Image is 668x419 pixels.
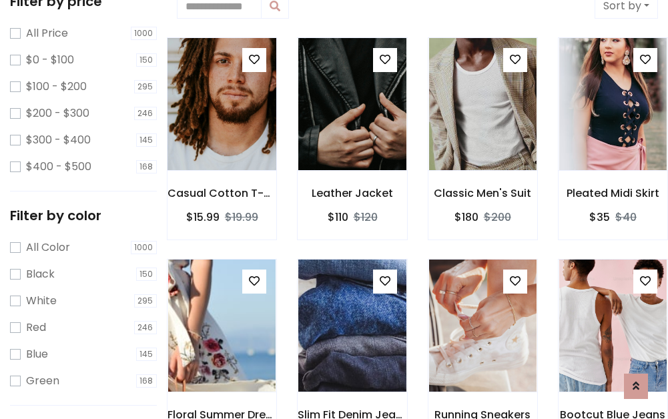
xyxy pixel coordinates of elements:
[168,187,276,199] h6: Casual Cotton T-Shirt
[484,209,511,225] del: $200
[454,211,478,224] h6: $180
[134,294,157,308] span: 295
[26,293,57,309] label: White
[328,211,348,224] h6: $110
[26,240,70,256] label: All Color
[186,211,220,224] h6: $15.99
[298,187,406,199] h6: Leather Jacket
[615,209,637,225] del: $40
[136,268,157,281] span: 150
[26,52,74,68] label: $0 - $100
[559,187,667,199] h6: Pleated Midi Skirt
[131,241,157,254] span: 1000
[26,79,87,95] label: $100 - $200
[26,132,91,148] label: $300 - $400
[354,209,378,225] del: $120
[136,374,157,388] span: 168
[26,105,89,121] label: $200 - $300
[136,53,157,67] span: 150
[225,209,258,225] del: $19.99
[136,348,157,361] span: 145
[134,80,157,93] span: 295
[26,159,91,175] label: $400 - $500
[26,266,55,282] label: Black
[136,133,157,147] span: 145
[26,320,46,336] label: Red
[131,27,157,40] span: 1000
[136,160,157,173] span: 168
[589,211,610,224] h6: $35
[134,321,157,334] span: 246
[428,187,537,199] h6: Classic Men's Suit
[134,107,157,120] span: 246
[10,207,157,224] h5: Filter by color
[26,373,59,389] label: Green
[26,346,48,362] label: Blue
[26,25,68,41] label: All Price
